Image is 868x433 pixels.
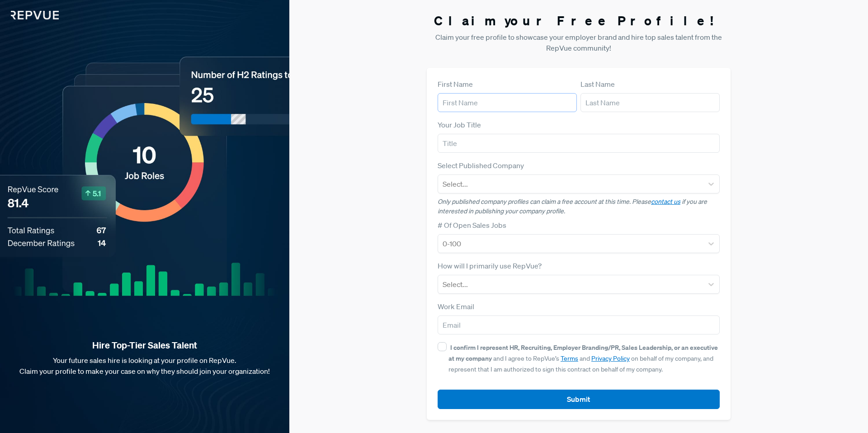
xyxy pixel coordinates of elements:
[14,355,275,377] p: Your future sales hire is looking at your profile on RepVue. Claim your profile to make your case...
[438,220,506,231] label: # Of Open Sales Jobs
[438,390,720,409] button: Submit
[591,354,630,362] a: Privacy Policy
[14,339,275,351] strong: Hire Top-Tier Sales Talent
[427,32,731,53] p: Claim your free profile to showcase your employer brand and hire top sales talent from the RepVue...
[438,197,720,216] p: Only published company profiles can claim a free account at this time. Please if you are interest...
[448,343,718,362] strong: I confirm I represent HR, Recruiting, Employer Branding/PR, Sales Leadership, or an executive at ...
[438,93,577,112] input: First Name
[651,198,680,206] a: contact us
[438,79,473,89] label: First Name
[438,160,524,171] label: Select Published Company
[438,119,481,130] label: Your Job Title
[448,344,718,373] span: and I agree to RepVue’s and on behalf of my company, and represent that I am authorized to sign t...
[580,79,615,89] label: Last Name
[438,301,474,312] label: Work Email
[438,134,720,153] input: Title
[561,354,578,362] a: Terms
[438,260,542,271] label: How will I primarily use RepVue?
[438,315,720,334] input: Email
[427,13,731,28] h3: Claim your Free Profile!
[580,93,720,112] input: Last Name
